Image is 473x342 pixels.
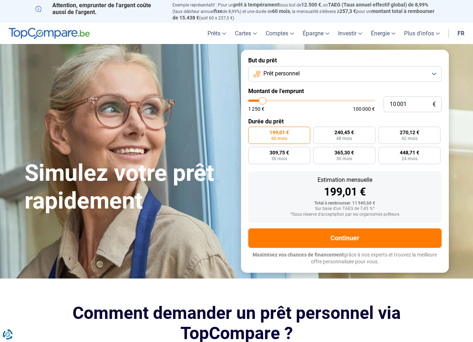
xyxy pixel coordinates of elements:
a: Prêts [203,23,231,44]
p: Exemple représentatif : Pour un tous but de , un (taux débiteur annuel de 8,99%) et une durée de ... [172,2,438,21]
span: 199,01 € [270,130,289,135]
span: 36 mois [271,157,287,161]
span: 12.500 € [301,2,321,8]
span: 309,75 € [270,150,289,155]
p: grâce à nos experts et trouvez la meilleure offre personnalisée pour vous. [248,251,442,266]
button: Continuer [248,228,442,248]
a: Énergie [367,23,400,44]
p: Attention, emprunter de l'argent coûte aussi de l'argent. [35,2,164,16]
span: TAEG (Taux annuel effectif global) de 8,99% [328,2,428,8]
a: Plus d'infos [400,23,444,44]
span: 60 mois [272,8,290,14]
span: 30 mois [336,157,352,161]
a: Cartes [231,23,261,44]
label: But du prêt [248,57,442,64]
span: 240,45 € [334,130,354,135]
div: 199,01 € [254,187,436,197]
span: prêt à tempérament [233,2,279,8]
span: 365,30 € [334,150,354,155]
div: Estimation mensuelle [254,177,436,183]
button: Prêt personnel [248,66,442,82]
span: 257,3 € [340,8,356,14]
label: Durée du prêt [248,118,442,125]
span: montant total à rembourser de 15.438 € [172,8,434,21]
span: 60 mois [271,136,287,141]
img: TopCompare [9,28,90,39]
div: Sur base d'un TAEG de 7,45 %* [254,206,436,211]
span: 48 mois [336,136,352,141]
span: 1 250 € [248,106,264,111]
span: 100 000 € [353,106,375,111]
h1: Simulez votre prêt rapidement [25,159,232,215]
span: Prêt personnel [263,70,300,78]
div: *Sous réserve d'acceptation par les organismes prêteurs [254,212,436,217]
span: 42 mois [402,136,417,141]
span: € [433,101,436,108]
a: fr [453,23,469,44]
span: fixe [214,8,223,14]
span: 24 mois [402,157,417,161]
span: 270,12 € [400,130,419,135]
a: Comptes [261,23,298,44]
a: Investir [334,23,367,44]
span: 448,71 € [400,150,419,155]
div: Total à rembourser: 11 940,60 € [254,201,436,206]
span: Maximisez vos chances de financement [253,252,344,258]
a: Épargne [298,23,334,44]
label: Montant de l'emprunt [248,88,442,95]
